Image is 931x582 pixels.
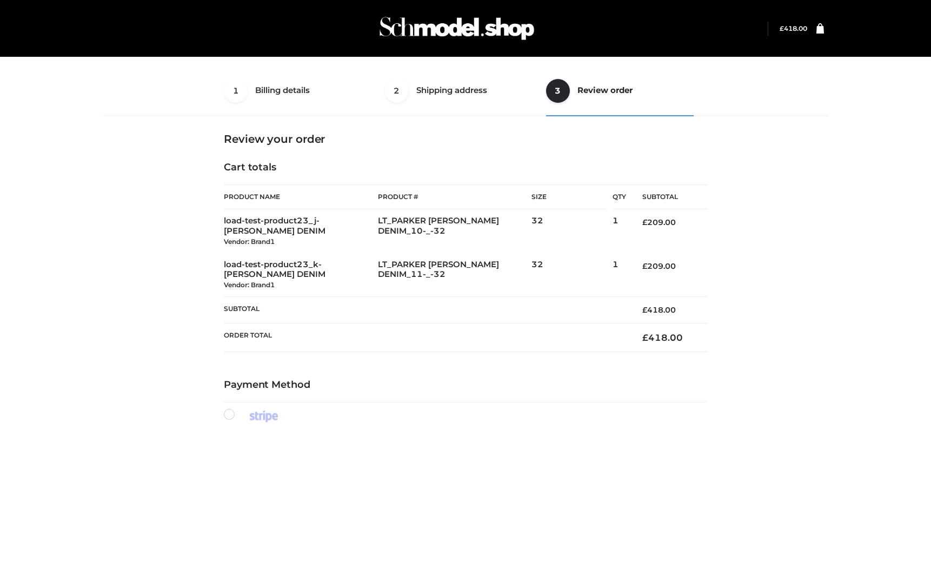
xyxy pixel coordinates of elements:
td: 1 [613,253,626,297]
bdi: 418.00 [642,305,676,315]
h4: Cart totals [224,162,707,174]
a: £418.00 [780,24,807,32]
td: LT_PARKER [PERSON_NAME] DENIM_11-_-32 [378,253,532,297]
th: Qty [613,184,626,209]
td: load-test-product23_j-[PERSON_NAME] DENIM [224,209,378,253]
td: 1 [613,209,626,253]
img: Schmodel Admin 964 [376,7,538,50]
span: £ [642,217,647,227]
span: £ [642,305,647,315]
small: Vendor: Brand1 [224,281,275,289]
td: LT_PARKER [PERSON_NAME] DENIM_10-_-32 [378,209,532,253]
td: load-test-product23_k-[PERSON_NAME] DENIM [224,253,378,297]
small: Vendor: Brand1 [224,237,275,246]
h4: Payment Method [224,379,707,391]
th: Product # [378,184,532,209]
bdi: 209.00 [642,217,676,227]
th: Product Name [224,184,378,209]
th: Order Total [224,323,626,352]
span: £ [642,261,647,271]
h3: Review your order [224,133,707,145]
td: 32 [531,209,613,253]
th: Subtotal [224,296,626,323]
bdi: 209.00 [642,261,676,271]
bdi: 418.00 [780,24,807,32]
span: £ [780,24,784,32]
th: Size [531,185,607,209]
td: 32 [531,253,613,297]
th: Subtotal [626,185,707,209]
bdi: 418.00 [642,332,683,343]
span: £ [642,332,648,343]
